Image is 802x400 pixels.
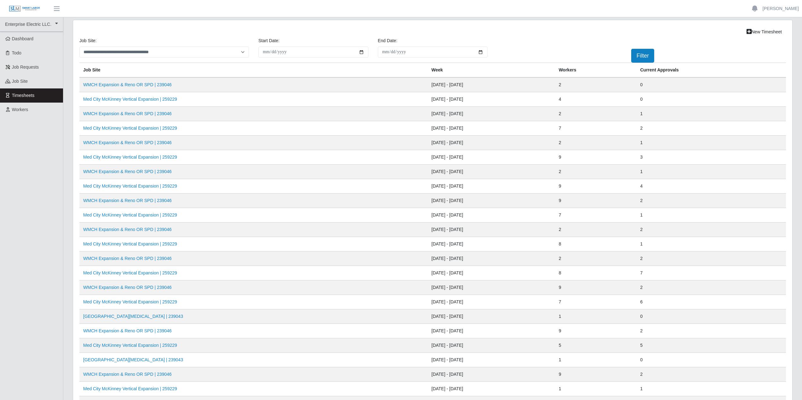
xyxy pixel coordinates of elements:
td: 8 [555,266,637,280]
td: 5 [636,338,786,353]
a: WMCH Expansion & Reno OR SPD | 239046 [83,227,172,232]
a: New Timesheet [742,26,786,37]
td: 1 [636,165,786,179]
th: job site [79,63,428,78]
th: Current Approvals [636,63,786,78]
label: job site: [79,37,96,44]
td: 2 [636,223,786,237]
td: 2 [636,324,786,338]
td: 7 [555,208,637,223]
span: Workers [12,107,28,112]
td: 0 [636,92,786,107]
td: 4 [555,92,637,107]
label: End Date: [378,37,397,44]
td: 9 [555,367,637,382]
span: Job Requests [12,65,39,70]
td: 2 [555,77,637,92]
td: 2 [555,107,637,121]
td: 6 [636,295,786,309]
td: 9 [555,280,637,295]
td: [DATE] - [DATE] [428,150,555,165]
td: 2 [636,194,786,208]
a: Med City McKinney Vertical Expansion | 259229 [83,155,177,160]
td: 0 [636,353,786,367]
td: 1 [636,237,786,251]
span: Timesheets [12,93,35,98]
td: [DATE] - [DATE] [428,121,555,136]
td: 9 [555,194,637,208]
td: [DATE] - [DATE] [428,136,555,150]
a: Med City McKinney Vertical Expansion | 259229 [83,299,177,304]
a: WMCH Expansion & Reno OR SPD | 239046 [83,198,172,203]
label: Start Date: [258,37,280,44]
img: SLM Logo [9,5,40,12]
td: [DATE] - [DATE] [428,107,555,121]
td: [DATE] - [DATE] [428,382,555,396]
td: 1 [636,136,786,150]
td: [DATE] - [DATE] [428,338,555,353]
span: Todo [12,50,21,55]
a: WMCH Expansion & Reno OR SPD | 239046 [83,285,172,290]
td: [DATE] - [DATE] [428,309,555,324]
td: 1 [636,107,786,121]
td: [DATE] - [DATE] [428,77,555,92]
td: [DATE] - [DATE] [428,251,555,266]
td: 1 [555,309,637,324]
td: [DATE] - [DATE] [428,92,555,107]
button: Filter [631,49,654,63]
td: 2 [636,367,786,382]
td: [DATE] - [DATE] [428,165,555,179]
td: 2 [555,136,637,150]
td: 9 [555,324,637,338]
td: 2 [555,251,637,266]
td: [DATE] - [DATE] [428,295,555,309]
td: [DATE] - [DATE] [428,237,555,251]
a: Med City McKinney Vertical Expansion | 259229 [83,212,177,217]
a: WMCH Expansion & Reno OR SPD | 239046 [83,169,172,174]
td: 0 [636,77,786,92]
td: 2 [636,121,786,136]
td: 9 [555,179,637,194]
td: 9 [555,150,637,165]
td: 1 [555,353,637,367]
a: [GEOGRAPHIC_DATA][MEDICAL_DATA] | 239043 [83,314,183,319]
a: Med City McKinney Vertical Expansion | 259229 [83,270,177,275]
th: Workers [555,63,637,78]
a: WMCH Expansion & Reno OR SPD | 239046 [83,82,172,87]
td: 2 [555,165,637,179]
td: [DATE] - [DATE] [428,324,555,338]
a: WMCH Expansion & Reno OR SPD | 239046 [83,111,172,116]
a: Med City McKinney Vertical Expansion | 259229 [83,97,177,102]
td: [DATE] - [DATE] [428,194,555,208]
td: [DATE] - [DATE] [428,353,555,367]
td: [DATE] - [DATE] [428,367,555,382]
td: 0 [636,309,786,324]
span: Dashboard [12,36,34,41]
td: 3 [636,150,786,165]
td: [DATE] - [DATE] [428,208,555,223]
a: Med City McKinney Vertical Expansion | 259229 [83,386,177,391]
a: WMCH Expansion & Reno OR SPD | 239046 [83,256,172,261]
a: Med City McKinney Vertical Expansion | 259229 [83,241,177,246]
a: WMCH Expansion & Reno OR SPD | 239046 [83,328,172,333]
a: Med City McKinney Vertical Expansion | 259229 [83,126,177,131]
td: 7 [555,121,637,136]
a: Med City McKinney Vertical Expansion | 259229 [83,183,177,189]
a: WMCH Expansion & Reno OR SPD | 239046 [83,372,172,377]
a: Med City McKinney Vertical Expansion | 259229 [83,343,177,348]
a: [GEOGRAPHIC_DATA][MEDICAL_DATA] | 239043 [83,357,183,362]
td: 2 [636,280,786,295]
td: [DATE] - [DATE] [428,179,555,194]
a: [PERSON_NAME] [763,5,799,12]
a: WMCH Expansion & Reno OR SPD | 239046 [83,140,172,145]
th: Week [428,63,555,78]
td: [DATE] - [DATE] [428,266,555,280]
td: 2 [555,223,637,237]
td: 8 [555,237,637,251]
td: 4 [636,179,786,194]
td: 7 [636,266,786,280]
td: 5 [555,338,637,353]
td: 1 [555,382,637,396]
span: job site [12,79,28,84]
td: 1 [636,208,786,223]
